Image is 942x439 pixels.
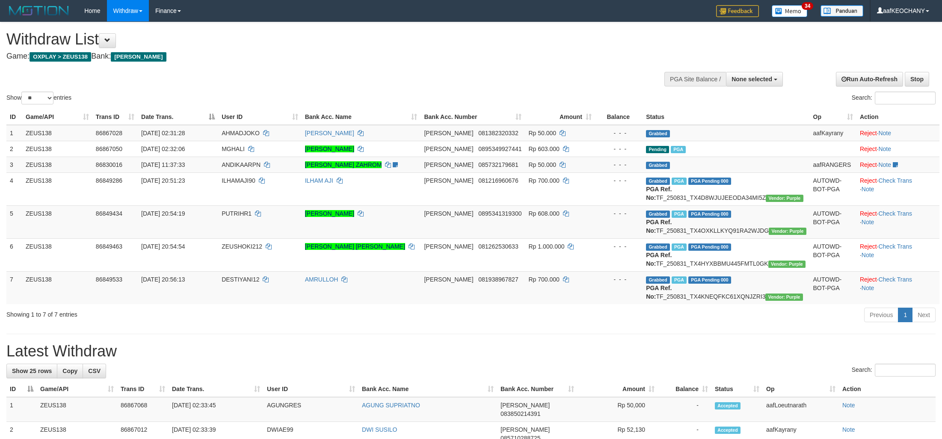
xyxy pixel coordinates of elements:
[878,145,891,152] a: Note
[358,381,497,397] th: Bank Acc. Name: activate to sort column ascending
[88,368,101,374] span: CSV
[264,397,358,422] td: AGUNGRES
[22,109,92,125] th: Game/API: activate to sort column ascending
[57,364,83,378] a: Copy
[141,130,185,136] span: [DATE] 02:31:28
[878,276,912,283] a: Check Trans
[22,141,92,157] td: ZEUS138
[362,402,420,409] a: AGUNG SUPRIATNO
[672,243,687,251] span: Marked by aafRornrotha
[860,210,877,217] a: Reject
[595,109,643,125] th: Balance
[305,210,354,217] a: [PERSON_NAME]
[646,178,670,185] span: Grabbed
[578,397,658,422] td: Rp 50,000
[905,72,929,86] a: Stop
[6,381,37,397] th: ID: activate to sort column descending
[305,276,338,283] a: AMRULLOH
[664,72,726,86] div: PGA Site Balance /
[715,427,741,434] span: Accepted
[12,368,52,374] span: Show 25 rows
[37,397,117,422] td: ZEUS138
[6,31,619,48] h1: Withdraw List
[37,381,117,397] th: Game/API: activate to sort column ascending
[646,276,670,284] span: Grabbed
[878,177,912,184] a: Check Trans
[598,160,639,169] div: - - -
[305,145,354,152] a: [PERSON_NAME]
[501,410,540,417] span: Copy 083850214391 to clipboard
[856,172,939,205] td: · ·
[646,285,672,300] b: PGA Ref. No:
[852,364,936,377] label: Search:
[96,177,122,184] span: 86849286
[222,276,259,283] span: DESTIYANI12
[141,145,185,152] span: [DATE] 02:32:06
[528,161,556,168] span: Rp 50.000
[643,205,809,238] td: TF_250831_TX4OXKLLKYQ91RA2WJDG
[769,228,806,235] span: Vendor URL: https://trx4.1velocity.biz
[6,92,71,104] label: Show entries
[169,397,264,422] td: [DATE] 02:33:45
[478,276,518,283] span: Copy 081938967827 to clipboard
[860,276,877,283] a: Reject
[138,109,218,125] th: Date Trans.: activate to sort column descending
[646,186,672,201] b: PGA Ref. No:
[92,109,138,125] th: Trans ID: activate to sort column ascending
[646,219,672,234] b: PGA Ref. No:
[856,157,939,172] td: ·
[222,243,262,250] span: ZEUSHOKI212
[6,238,22,271] td: 6
[424,130,473,136] span: [PERSON_NAME]
[860,177,877,184] a: Reject
[305,177,333,184] a: ILHAM AJI
[646,211,670,218] span: Grabbed
[302,109,421,125] th: Bank Acc. Name: activate to sort column ascending
[6,52,619,61] h4: Game: Bank:
[856,205,939,238] td: · ·
[810,238,856,271] td: AUTOWD-BOT-PGA
[424,243,473,250] span: [PERSON_NAME]
[898,308,912,322] a: 1
[141,210,185,217] span: [DATE] 20:54:19
[839,381,936,397] th: Action
[672,276,687,284] span: Marked by aafRornrotha
[711,381,763,397] th: Status: activate to sort column ascending
[96,276,122,283] span: 86849533
[864,308,898,322] a: Previous
[525,109,595,125] th: Amount: activate to sort column ascending
[598,145,639,153] div: - - -
[732,76,772,83] span: None selected
[501,402,550,409] span: [PERSON_NAME]
[860,161,877,168] a: Reject
[528,243,564,250] span: Rp 1.000.000
[528,210,559,217] span: Rp 608.000
[96,243,122,250] span: 86849463
[22,125,92,141] td: ZEUS138
[716,5,759,17] img: Feedback.jpg
[862,219,874,225] a: Note
[862,186,874,193] a: Note
[22,172,92,205] td: ZEUS138
[478,161,518,168] span: Copy 085732179681 to clipboard
[821,5,863,17] img: panduan.png
[598,242,639,251] div: - - -
[862,285,874,291] a: Note
[528,177,559,184] span: Rp 700.000
[688,276,731,284] span: PGA Pending
[222,130,260,136] span: AHMADJOKO
[765,294,803,301] span: Vendor URL: https://trx4.1velocity.biz
[643,172,809,205] td: TF_250831_TX4D8WJUJEEODA34MI5Z
[141,243,185,250] span: [DATE] 20:54:54
[688,211,731,218] span: PGA Pending
[726,72,783,86] button: None selected
[141,177,185,184] span: [DATE] 20:51:23
[6,205,22,238] td: 5
[598,129,639,137] div: - - -
[810,157,856,172] td: aafRANGERS
[62,368,77,374] span: Copy
[763,397,839,422] td: aafLoeutnarath
[688,243,731,251] span: PGA Pending
[772,5,808,17] img: Button%20Memo.svg
[810,109,856,125] th: Op: activate to sort column ascending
